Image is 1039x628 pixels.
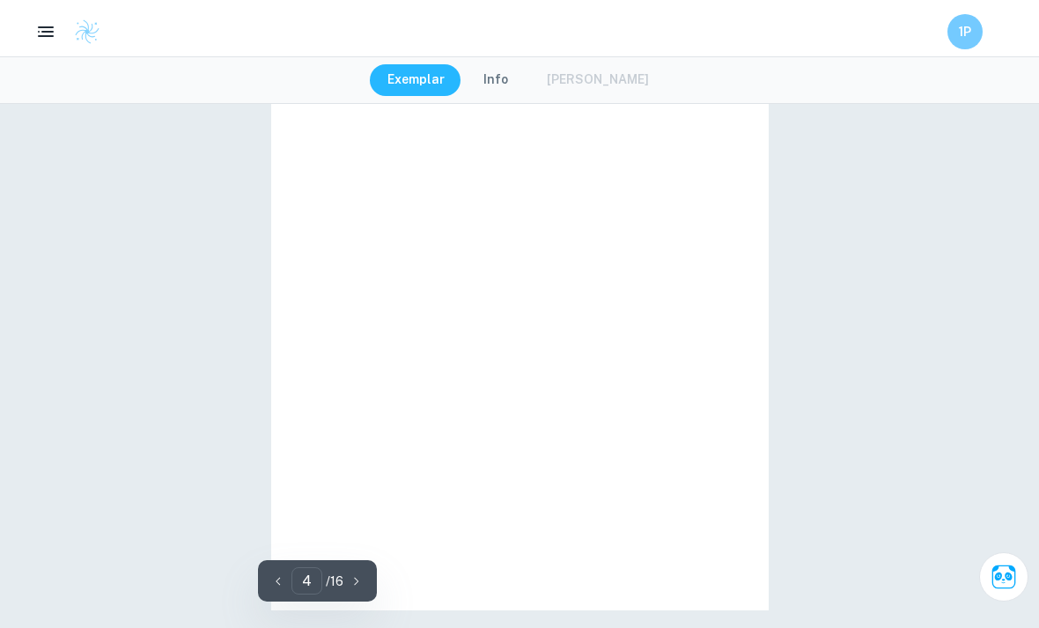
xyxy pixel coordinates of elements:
h6: 1P [955,22,976,41]
button: 1P [947,14,983,49]
button: Ask Clai [979,552,1028,602]
button: Info [466,64,526,96]
a: Clastify logo [63,18,100,45]
button: Exemplar [370,64,462,96]
p: / 16 [326,572,343,591]
img: Clastify logo [74,18,100,45]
